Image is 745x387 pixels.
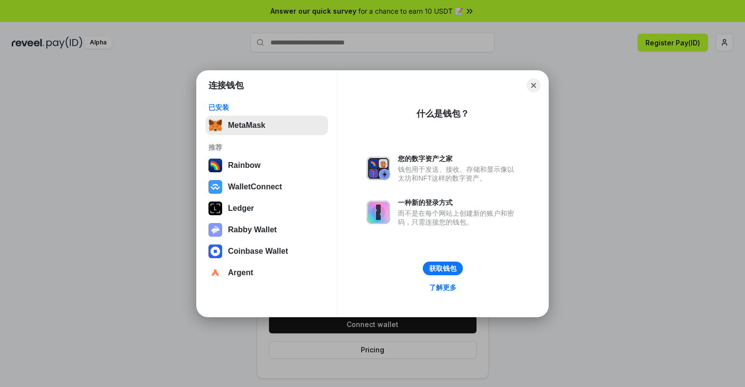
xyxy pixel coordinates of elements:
div: WalletConnect [228,183,282,191]
button: Rabby Wallet [206,220,328,240]
button: MetaMask [206,116,328,135]
div: 您的数字资产之家 [398,154,519,163]
img: svg+xml,%3Csvg%20xmlns%3D%22http%3A%2F%2Fwww.w3.org%2F2000%2Fsvg%22%20fill%3D%22none%22%20viewBox... [367,157,390,180]
img: svg+xml,%3Csvg%20fill%3D%22none%22%20height%3D%2233%22%20viewBox%3D%220%200%2035%2033%22%20width%... [208,119,222,132]
div: 已安装 [208,103,325,112]
h1: 连接钱包 [208,80,244,91]
div: Argent [228,268,253,277]
div: 而不是在每个网站上创建新的账户和密码，只需连接您的钱包。 [398,209,519,226]
div: 了解更多 [429,283,456,292]
button: Close [527,79,540,92]
div: Coinbase Wallet [228,247,288,256]
div: Ledger [228,204,254,213]
button: Argent [206,263,328,283]
img: svg+xml,%3Csvg%20width%3D%2228%22%20height%3D%2228%22%20viewBox%3D%220%200%2028%2028%22%20fill%3D... [208,180,222,194]
button: 获取钱包 [423,262,463,275]
a: 了解更多 [423,281,462,294]
img: svg+xml,%3Csvg%20width%3D%22120%22%20height%3D%22120%22%20viewBox%3D%220%200%20120%20120%22%20fil... [208,159,222,172]
div: MetaMask [228,121,265,130]
img: svg+xml,%3Csvg%20xmlns%3D%22http%3A%2F%2Fwww.w3.org%2F2000%2Fsvg%22%20fill%3D%22none%22%20viewBox... [367,201,390,224]
img: svg+xml,%3Csvg%20width%3D%2228%22%20height%3D%2228%22%20viewBox%3D%220%200%2028%2028%22%20fill%3D... [208,266,222,280]
button: Ledger [206,199,328,218]
img: svg+xml,%3Csvg%20xmlns%3D%22http%3A%2F%2Fwww.w3.org%2F2000%2Fsvg%22%20width%3D%2228%22%20height%3... [208,202,222,215]
img: svg+xml,%3Csvg%20xmlns%3D%22http%3A%2F%2Fwww.w3.org%2F2000%2Fsvg%22%20fill%3D%22none%22%20viewBox... [208,223,222,237]
button: WalletConnect [206,177,328,197]
div: 什么是钱包？ [416,108,469,120]
div: 获取钱包 [429,264,456,273]
div: 钱包用于发送、接收、存储和显示像以太坊和NFT这样的数字资产。 [398,165,519,183]
button: Rainbow [206,156,328,175]
img: svg+xml,%3Csvg%20width%3D%2228%22%20height%3D%2228%22%20viewBox%3D%220%200%2028%2028%22%20fill%3D... [208,244,222,258]
div: 一种新的登录方式 [398,198,519,207]
button: Coinbase Wallet [206,242,328,261]
div: Rainbow [228,161,261,170]
div: 推荐 [208,143,325,152]
div: Rabby Wallet [228,225,277,234]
